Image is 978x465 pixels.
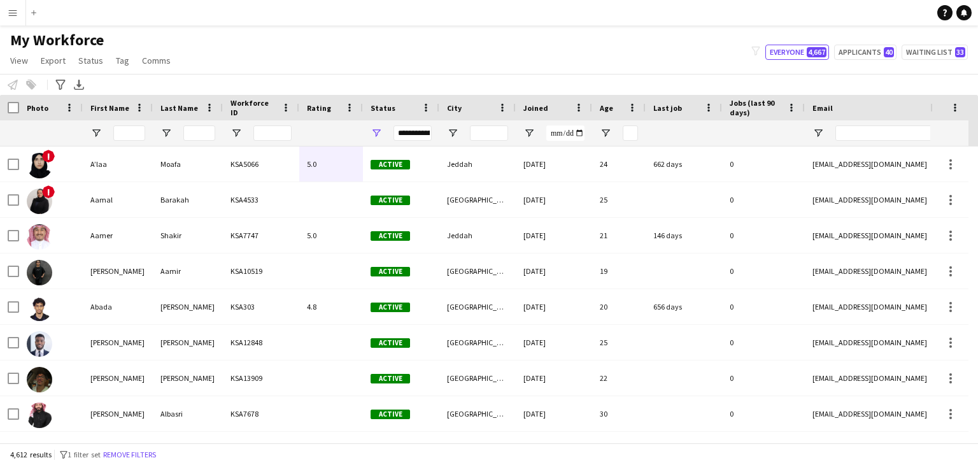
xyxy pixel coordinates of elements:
div: Aamir [153,254,223,289]
img: Abbas Ahmed [27,367,52,392]
div: Jeddah [439,147,516,182]
span: ! [42,185,55,198]
div: [PERSON_NAME] [153,325,223,360]
div: KSA5066 [223,147,299,182]
div: Aamal [83,182,153,217]
div: KSA10519 [223,254,299,289]
button: Open Filter Menu [230,127,242,139]
div: [PERSON_NAME] [83,325,153,360]
a: Status [73,52,108,69]
span: 33 [955,47,965,57]
div: [PERSON_NAME] [83,361,153,396]
span: Last job [653,103,682,113]
button: Waiting list33 [902,45,968,60]
div: 0 [722,361,805,396]
div: KSA4533 [223,182,299,217]
div: 0 [722,289,805,324]
div: [DATE] [516,289,592,324]
span: Active [371,231,410,241]
button: Everyone4,667 [765,45,829,60]
input: Last Name Filter Input [183,125,215,141]
div: [DATE] [516,147,592,182]
div: KSA7747 [223,218,299,253]
div: 30 [592,396,646,431]
span: Active [371,410,410,419]
div: KSA303 [223,289,299,324]
span: 4,667 [807,47,826,57]
div: [GEOGRAPHIC_DATA] [439,254,516,289]
img: ‏Abada ‏Abu Atta [27,296,52,321]
div: [GEOGRAPHIC_DATA] [439,289,516,324]
span: ! [42,150,55,162]
div: [DATE] [516,254,592,289]
div: 21 [592,218,646,253]
span: Active [371,267,410,276]
div: [DATE] [516,325,592,360]
span: Export [41,55,66,66]
button: Applicants40 [834,45,896,60]
input: First Name Filter Input [113,125,145,141]
div: Albasri [153,396,223,431]
div: 0 [722,182,805,217]
div: Barakah [153,182,223,217]
div: [GEOGRAPHIC_DATA] [439,182,516,217]
span: Age [600,103,613,113]
div: 146 days [646,218,722,253]
div: Shakir [153,218,223,253]
span: My Workforce [10,31,104,50]
div: KSA13909 [223,361,299,396]
div: KSA7678 [223,396,299,431]
span: Joined [523,103,548,113]
button: Open Filter Menu [90,127,102,139]
img: Aamer Shakir [27,224,52,250]
a: View [5,52,33,69]
span: Active [371,160,410,169]
div: 0 [722,325,805,360]
a: Tag [111,52,134,69]
div: 22 [592,361,646,396]
span: Active [371,374,410,383]
div: [DATE] [516,182,592,217]
div: 0 [722,254,805,289]
div: [PERSON_NAME] [83,254,153,289]
span: City [447,103,462,113]
div: [DATE] [516,396,592,431]
div: 25 [592,182,646,217]
a: Export [36,52,71,69]
span: 40 [884,47,894,57]
img: A’laa Moafa [27,153,52,178]
span: Active [371,338,410,348]
div: 656 days [646,289,722,324]
div: 25 [592,325,646,360]
div: Moafa [153,147,223,182]
div: 0 [722,147,805,182]
span: Status [371,103,395,113]
span: First Name [90,103,129,113]
div: [GEOGRAPHIC_DATA] [439,396,516,431]
input: Workforce ID Filter Input [253,125,292,141]
span: Photo [27,103,48,113]
div: 4.8 [299,289,363,324]
div: Aamer [83,218,153,253]
span: Email [812,103,833,113]
button: Open Filter Menu [447,127,458,139]
div: 0 [722,218,805,253]
a: Comms [137,52,176,69]
span: Tag [116,55,129,66]
div: [PERSON_NAME] [153,361,223,396]
div: KSA12848 [223,325,299,360]
div: [DATE] [516,361,592,396]
button: Open Filter Menu [812,127,824,139]
div: Jeddah [439,218,516,253]
span: Comms [142,55,171,66]
img: Aayan Aamir [27,260,52,285]
span: Status [78,55,103,66]
button: Open Filter Menu [160,127,172,139]
div: ‏[PERSON_NAME] [153,289,223,324]
div: 5.0 [299,218,363,253]
div: [PERSON_NAME] [83,396,153,431]
img: Abbas Albasri [27,403,52,428]
div: 20 [592,289,646,324]
button: Remove filters [101,448,159,462]
img: Abbas Abbas [27,331,52,357]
